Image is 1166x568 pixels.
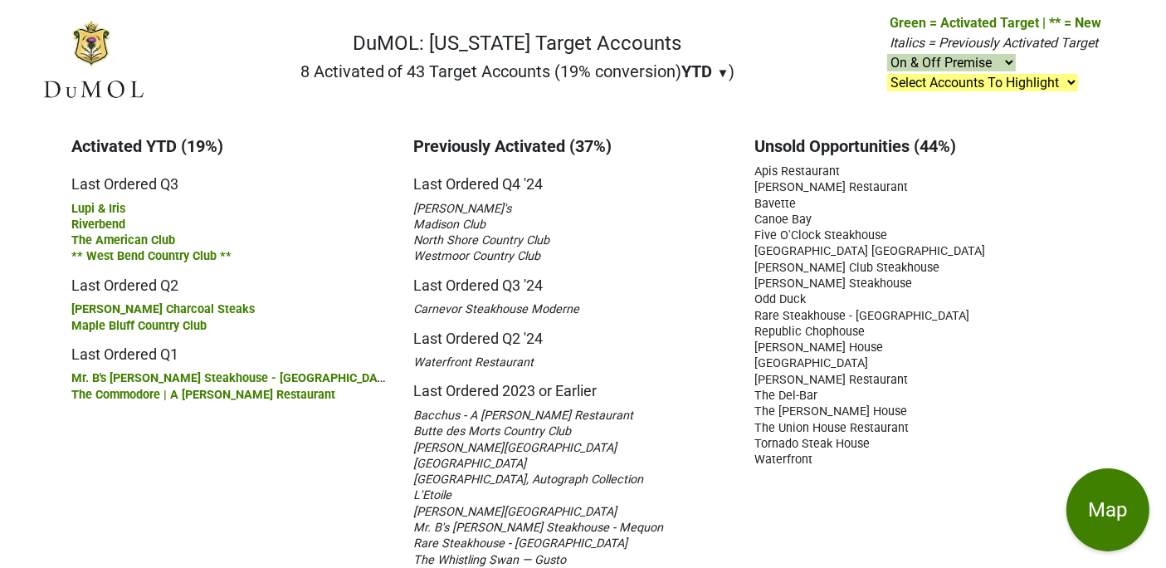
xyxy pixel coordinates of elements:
span: [PERSON_NAME] Restaurant [754,180,908,194]
span: Green = Activated Target | ** = New [890,15,1101,31]
span: ▼ [717,66,729,81]
span: Westmoor Country Club [413,249,540,263]
h3: Previously Activated (37%) [413,136,730,156]
span: Rare Steakhouse - [GEOGRAPHIC_DATA] [413,536,627,551]
h1: DuMOL: [US_STATE] Target Accounts [300,32,735,56]
span: [PERSON_NAME] Club Steakhouse [754,261,939,275]
span: Tornado Steak House [754,437,870,451]
span: Madison Club [413,218,485,232]
span: Rare Steakhouse - [GEOGRAPHIC_DATA] [754,309,969,323]
h5: Last Ordered Q2 '24 [413,317,730,348]
span: Bacchus - A [PERSON_NAME] Restaurant [413,409,633,423]
span: [PERSON_NAME] Steakhouse [754,277,912,291]
span: The Del-Bar [754,389,817,403]
span: Bavette [754,197,796,211]
img: DuMOL [41,19,145,101]
span: Waterfront [754,453,812,467]
span: Apis Restaurant [754,164,840,179]
h3: Activated YTD (19%) [71,136,388,156]
span: The American Club [71,233,175,247]
h5: Last Ordered Q3 [71,163,388,193]
span: L'Etoile [413,488,451,502]
span: Five O'Clock Steakhouse [754,228,887,242]
span: Odd Duck [754,292,806,306]
span: Waterfront Restaurant [413,355,534,370]
h5: Last Ordered Q2 [71,264,388,295]
span: [PERSON_NAME] House [754,340,883,355]
span: The Union House Restaurant [754,421,909,435]
span: Riverbend [71,218,125,232]
h2: 8 Activated of 43 Target Accounts (19% conversion) ) [300,61,735,81]
span: [PERSON_NAME] Charcoal Steaks [71,302,255,316]
span: Carnevor Steakhouse Moderne [413,302,579,316]
span: YTD [682,61,713,81]
h5: Last Ordered Q3 '24 [413,264,730,295]
span: North Shore Country Club [413,233,549,247]
span: [PERSON_NAME]'s [413,202,511,216]
span: [GEOGRAPHIC_DATA], Autograph Collection [413,473,643,487]
span: The [PERSON_NAME] House [754,404,907,419]
span: Butte des Morts Country Club [413,424,571,438]
span: Mr. B's [PERSON_NAME] Steakhouse - [GEOGRAPHIC_DATA] [71,370,395,385]
span: [GEOGRAPHIC_DATA] [413,457,526,471]
h5: Last Ordered Q4 '24 [413,163,730,193]
button: Map [1066,468,1149,551]
h5: Last Ordered Q1 [71,333,388,364]
span: Italics = Previously Activated Target [890,35,1098,51]
span: The Commodore | A [PERSON_NAME] Restaurant [71,388,335,402]
span: ** West Bend Country Club ** [71,249,232,263]
h5: Last Ordered 2023 or Earlier [413,370,730,400]
span: Republic Chophouse [754,325,865,339]
span: Maple Bluff Country Club [71,319,207,333]
span: Lupi & Iris [71,202,125,216]
span: [PERSON_NAME] Restaurant [754,373,908,387]
span: [PERSON_NAME][GEOGRAPHIC_DATA] [413,441,617,455]
span: [GEOGRAPHIC_DATA] [GEOGRAPHIC_DATA] [754,244,985,258]
span: Canoe Bay [754,213,812,227]
span: [PERSON_NAME][GEOGRAPHIC_DATA] [413,505,617,519]
span: [GEOGRAPHIC_DATA] [754,356,868,370]
h3: Unsold Opportunities (44%) [754,136,1071,156]
span: Mr. B's [PERSON_NAME] Steakhouse - Mequon [413,521,663,535]
span: The Whistling Swan — Gusto [413,553,566,567]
